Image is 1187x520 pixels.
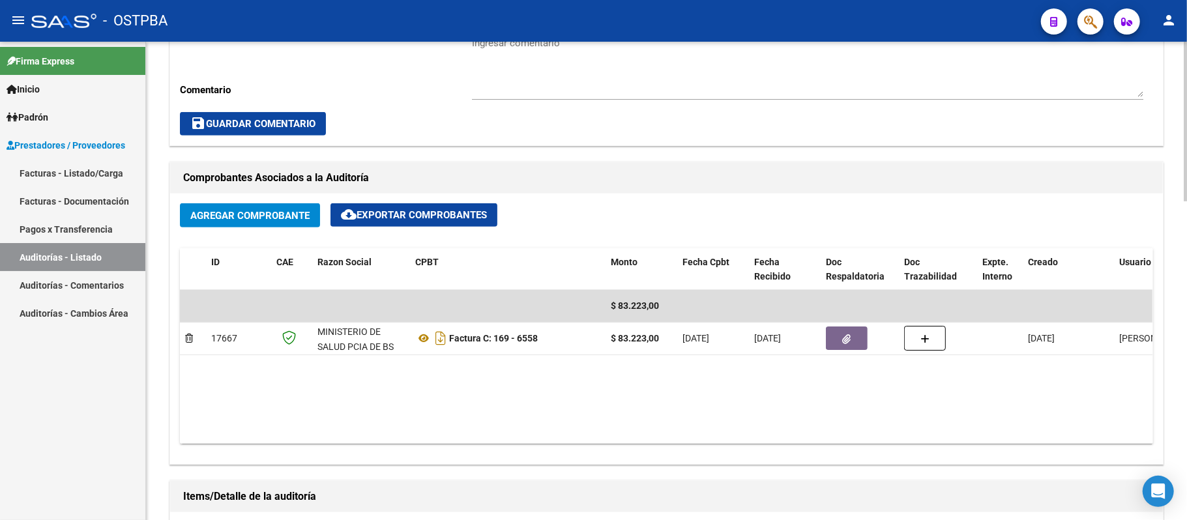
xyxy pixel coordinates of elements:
span: ID [211,257,220,267]
strong: $ 83.223,00 [611,333,659,343]
span: Agregar Comprobante [190,210,310,222]
span: CAE [276,257,293,267]
mat-icon: menu [10,12,26,28]
span: CPBT [415,257,439,267]
datatable-header-cell: Fecha Recibido [749,248,821,291]
span: 17667 [211,333,237,343]
datatable-header-cell: Doc Trazabilidad [899,248,977,291]
span: [DATE] [682,333,709,343]
p: Comentario [180,83,472,97]
span: Guardar Comentario [190,118,315,130]
h1: Items/Detalle de la auditoría [183,486,1150,507]
datatable-header-cell: Creado [1023,248,1114,291]
span: Padrón [7,110,48,124]
button: Exportar Comprobantes [330,203,497,227]
span: Creado [1028,257,1058,267]
span: Doc Respaldatoria [826,257,885,282]
datatable-header-cell: ID [206,248,271,291]
span: Monto [611,257,637,267]
button: Agregar Comprobante [180,203,320,227]
span: Usuario [1119,257,1151,267]
span: Firma Express [7,54,74,68]
datatable-header-cell: Razon Social [312,248,410,291]
mat-icon: cloud_download [341,207,357,222]
datatable-header-cell: CAE [271,248,312,291]
datatable-header-cell: Expte. Interno [977,248,1023,291]
mat-icon: save [190,115,206,131]
span: [DATE] [1028,333,1055,343]
div: Open Intercom Messenger [1143,476,1174,507]
datatable-header-cell: Fecha Cpbt [677,248,749,291]
span: [DATE] [754,333,781,343]
strong: Factura C: 169 - 6558 [449,333,538,343]
span: Exportar Comprobantes [341,209,487,221]
span: Expte. Interno [982,257,1012,282]
h1: Comprobantes Asociados a la Auditoría [183,167,1150,188]
span: Fecha Cpbt [682,257,729,267]
button: Guardar Comentario [180,112,326,136]
span: Doc Trazabilidad [904,257,957,282]
datatable-header-cell: CPBT [410,248,606,291]
datatable-header-cell: Doc Respaldatoria [821,248,899,291]
mat-icon: person [1161,12,1177,28]
span: - OSTPBA [103,7,168,35]
i: Descargar documento [432,328,449,349]
span: Fecha Recibido [754,257,791,282]
span: Inicio [7,82,40,96]
span: $ 83.223,00 [611,300,659,311]
datatable-header-cell: Monto [606,248,677,291]
span: Razon Social [317,257,372,267]
div: MINISTERIO DE SALUD PCIA DE BS AS [317,325,405,369]
span: Prestadores / Proveedores [7,138,125,152]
